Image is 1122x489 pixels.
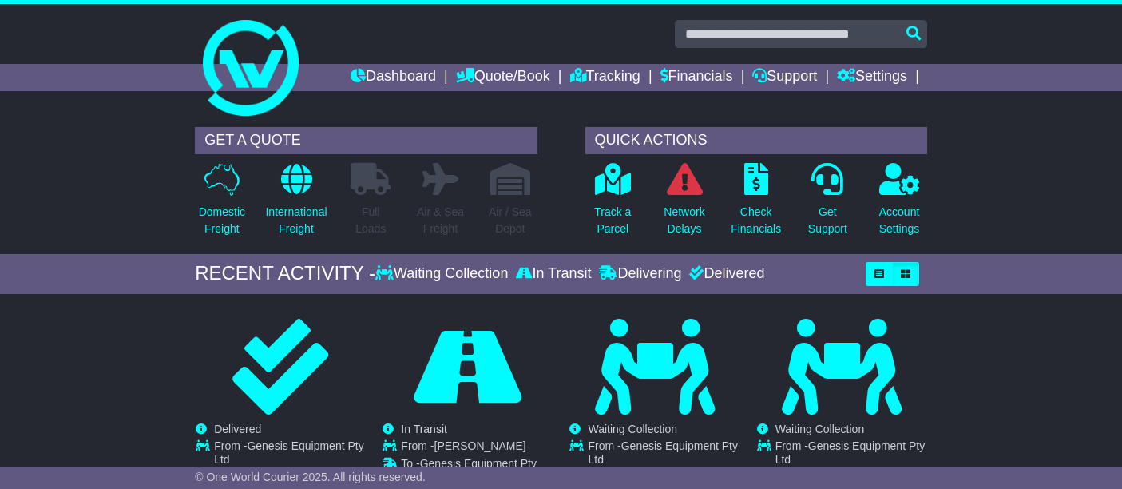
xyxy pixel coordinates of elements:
a: AccountSettings [878,162,921,246]
div: Delivered [685,265,764,283]
span: Genesis Equipment Pty Ltd [401,457,537,483]
p: Get Support [808,204,847,237]
span: © One World Courier 2025. All rights reserved. [195,471,426,483]
span: Delivered [214,423,261,435]
td: From - [775,439,926,471]
a: GetSupport [807,162,848,246]
a: CheckFinancials [730,162,782,246]
div: Delivering [595,265,685,283]
p: Network Delays [664,204,704,237]
span: [PERSON_NAME] [434,439,526,452]
a: Track aParcel [593,162,632,246]
div: Waiting Collection [375,265,512,283]
span: Waiting Collection [588,423,677,435]
a: Financials [660,64,733,91]
span: Genesis Equipment Pty Ltd [214,439,364,466]
div: QUICK ACTIONS [585,127,927,154]
td: From - [401,439,552,457]
td: From - [588,439,739,471]
p: Air / Sea Depot [489,204,532,237]
div: GET A QUOTE [195,127,537,154]
p: Full Loads [351,204,391,237]
p: Check Financials [731,204,781,237]
a: InternationalFreight [264,162,327,246]
span: Genesis Equipment Pty Ltd [775,439,926,466]
p: Track a Parcel [594,204,631,237]
a: NetworkDelays [663,162,705,246]
a: Dashboard [351,64,436,91]
p: Account Settings [879,204,920,237]
a: Settings [837,64,907,91]
a: DomesticFreight [198,162,246,246]
a: Support [752,64,817,91]
p: International Freight [265,204,327,237]
a: Tracking [570,64,640,91]
div: In Transit [512,265,595,283]
span: In Transit [401,423,447,435]
td: From - [214,439,365,471]
p: Air & Sea Freight [417,204,464,237]
span: Genesis Equipment Pty Ltd [588,439,738,466]
p: Domestic Freight [199,204,245,237]
span: Waiting Collection [775,423,865,435]
a: Quote/Book [456,64,550,91]
td: To - [401,457,552,488]
div: RECENT ACTIVITY - [195,262,375,285]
